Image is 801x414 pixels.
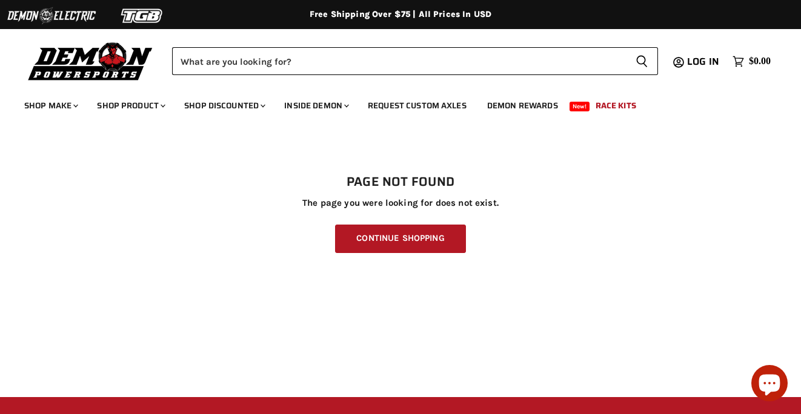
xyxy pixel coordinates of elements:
ul: Main menu [15,88,768,118]
a: Continue Shopping [335,225,465,253]
a: Race Kits [587,93,645,118]
inbox-online-store-chat: Shopify online store chat [748,365,791,404]
a: Log in [682,56,726,67]
a: Demon Rewards [478,93,567,118]
span: Log in [687,54,719,69]
p: The page you were looking for does not exist. [24,198,777,208]
a: Inside Demon [275,93,356,118]
form: Product [172,47,658,75]
a: Shop Discounted [175,93,273,118]
button: Search [626,47,658,75]
span: New! [570,102,590,111]
img: TGB Logo 2 [97,4,188,27]
span: $0.00 [749,56,771,67]
input: Search [172,47,626,75]
img: Demon Electric Logo 2 [6,4,97,27]
a: $0.00 [726,53,777,70]
a: Request Custom Axles [359,93,476,118]
a: Shop Product [88,93,173,118]
a: Shop Make [15,93,85,118]
img: Demon Powersports [24,39,157,82]
h1: Page not found [24,175,777,189]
